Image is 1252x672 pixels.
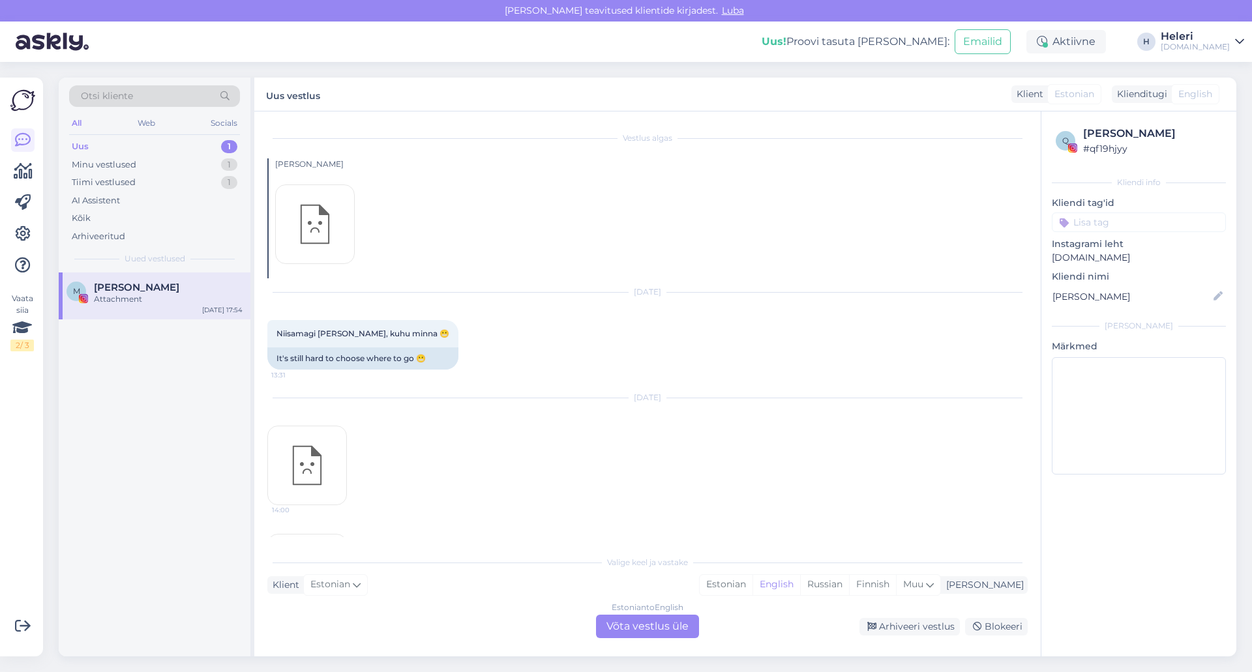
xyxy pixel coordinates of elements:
div: Valige keel ja vastake [267,557,1028,568]
div: [DATE] [267,286,1028,298]
div: Arhiveeri vestlus [859,618,960,635]
div: 1 [221,176,237,189]
span: Mihkel Raidma [94,282,179,293]
label: Uus vestlus [266,85,320,103]
img: Askly Logo [10,88,35,113]
div: [PERSON_NAME] [941,578,1024,592]
p: Instagrami leht [1052,237,1226,251]
div: Web [135,115,158,132]
div: It's still hard to choose where to go 😬 [267,347,458,370]
div: All [69,115,84,132]
div: Heleri [1161,31,1230,42]
span: Estonian [310,577,350,592]
span: 14:00 [272,505,321,515]
div: 1 [221,158,237,171]
div: Attachment [94,293,243,305]
div: Vaata siia [10,293,34,351]
div: Klient [1011,87,1043,101]
div: [DOMAIN_NAME] [1161,42,1230,52]
p: Kliendi nimi [1052,270,1226,284]
div: Klient [267,578,299,592]
span: Luba [718,5,748,16]
div: [PERSON_NAME] [1083,126,1222,141]
div: [DATE] [267,392,1028,403]
div: H [1137,33,1155,51]
span: M [73,286,80,296]
a: Heleri[DOMAIN_NAME] [1161,31,1244,52]
div: Finnish [849,575,896,594]
span: English [1178,87,1212,101]
div: Minu vestlused [72,158,136,171]
div: [PERSON_NAME] [275,158,1028,170]
div: Blokeeri [965,618,1028,635]
span: 13:31 [271,370,320,380]
div: Klienditugi [1112,87,1167,101]
span: Otsi kliente [81,89,133,103]
div: [PERSON_NAME] [1052,320,1226,332]
div: AI Assistent [72,194,120,207]
div: English [753,575,800,594]
div: Kõik [72,212,91,225]
div: Proovi tasuta [PERSON_NAME]: [762,34,949,50]
input: Lisa nimi [1052,289,1211,304]
div: Tiimi vestlused [72,176,136,189]
p: Märkmed [1052,340,1226,353]
input: Lisa tag [1052,212,1226,232]
div: Arhiveeritud [72,230,125,243]
p: [DOMAIN_NAME] [1052,251,1226,265]
div: Uus [72,140,89,153]
span: Muu [903,578,923,590]
div: Aktiivne [1026,30,1106,53]
div: Estonian [700,575,753,594]
div: Estonian to English [612,602,683,613]
div: Russian [800,575,849,594]
div: [DATE] 17:54 [202,305,243,315]
div: Vestlus algas [267,132,1028,144]
div: Kliendi info [1052,177,1226,188]
span: Uued vestlused [125,253,185,265]
div: Võta vestlus üle [596,615,699,638]
div: Socials [208,115,240,132]
span: Estonian [1054,87,1094,101]
span: Niisamagi [PERSON_NAME], kuhu minna 😬 [276,329,449,338]
span: q [1062,136,1069,145]
button: Emailid [955,29,1011,54]
p: Kliendi tag'id [1052,196,1226,210]
div: 2 / 3 [10,340,34,351]
b: Uus! [762,35,786,48]
div: # qf19hjyy [1083,141,1222,156]
div: 1 [221,140,237,153]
